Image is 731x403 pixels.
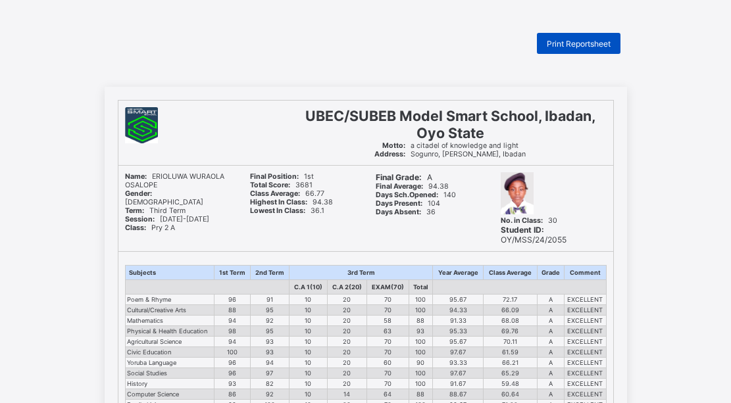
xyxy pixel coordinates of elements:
[366,326,409,337] td: 63
[366,368,409,379] td: 70
[409,316,432,326] td: 88
[565,347,606,358] td: EXCELLENT
[214,266,251,280] th: 1st Term
[251,347,290,358] td: 93
[125,215,155,224] b: Session:
[125,189,152,198] b: Gender:
[537,347,565,358] td: A
[409,379,432,389] td: 100
[537,337,565,347] td: A
[376,172,432,182] span: A
[565,305,606,316] td: EXCELLENT
[289,266,432,280] th: 3rd Term
[125,316,214,326] td: Mathematics
[125,215,209,224] span: [DATE]-[DATE]
[214,379,251,389] td: 93
[484,347,537,358] td: 61.59
[250,206,305,215] b: Lowest In Class:
[409,347,432,358] td: 100
[327,347,366,358] td: 20
[484,389,537,400] td: 60.64
[327,305,366,316] td: 20
[433,389,484,400] td: 88.67
[537,295,565,305] td: A
[484,295,537,305] td: 72.17
[376,208,421,216] b: Days Absent:
[366,379,409,389] td: 70
[250,172,299,181] b: Final Position:
[433,358,484,368] td: 93.33
[327,337,366,347] td: 20
[289,326,327,337] td: 10
[125,206,144,215] b: Term:
[484,368,537,379] td: 65.29
[214,358,251,368] td: 96
[409,389,432,400] td: 88
[374,150,526,158] span: Sogunro, [PERSON_NAME], Ibadan
[327,358,366,368] td: 20
[409,368,432,379] td: 100
[327,368,366,379] td: 20
[251,379,290,389] td: 82
[327,316,366,326] td: 20
[547,39,611,49] span: Print Reportsheet
[537,389,565,400] td: A
[409,305,432,316] td: 100
[250,206,324,215] span: 36.1
[251,358,290,368] td: 94
[409,295,432,305] td: 100
[537,266,565,280] th: Grade
[214,347,251,358] td: 100
[250,198,333,206] span: 94.38
[433,295,484,305] td: 95.67
[537,379,565,389] td: A
[251,389,290,400] td: 92
[250,172,314,181] span: 1st
[289,295,327,305] td: 10
[327,389,366,400] td: 14
[484,266,537,280] th: Class Average
[484,305,537,316] td: 66.09
[376,182,449,191] span: 94.38
[501,225,544,235] b: Student ID:
[250,189,300,198] b: Class Average:
[433,337,484,347] td: 95.67
[214,305,251,316] td: 88
[250,198,307,206] b: Highest In Class:
[125,347,214,358] td: Civic Education
[484,316,537,326] td: 68.08
[484,337,537,347] td: 70.11
[366,337,409,347] td: 70
[305,107,595,141] span: UBEC/SUBEB Model Smart School, Ibadan, Oyo State
[214,368,251,379] td: 96
[484,379,537,389] td: 59.48
[501,216,543,225] b: No. in Class:
[251,266,290,280] th: 2nd Term
[125,326,214,337] td: Physical & Health Education
[366,316,409,326] td: 58
[289,305,327,316] td: 10
[537,316,565,326] td: A
[366,347,409,358] td: 70
[376,191,456,199] span: 140
[366,295,409,305] td: 70
[251,337,290,347] td: 93
[382,141,518,150] span: a citadel of knowledge and light
[501,225,567,245] span: OY/MSS/24/2055
[214,295,251,305] td: 96
[376,199,440,208] span: 104
[376,199,422,208] b: Days Present:
[289,347,327,358] td: 10
[125,224,146,232] b: Class:
[565,337,606,347] td: EXCELLENT
[433,347,484,358] td: 97.67
[565,379,606,389] td: EXCELLENT
[484,358,537,368] td: 66.21
[376,182,423,191] b: Final Average:
[125,206,186,215] span: Third Term
[250,189,324,198] span: 66.77
[376,191,438,199] b: Days Sch.Opened:
[433,316,484,326] td: 91.33
[125,266,214,280] th: Subjects
[125,189,203,206] span: [DEMOGRAPHIC_DATA]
